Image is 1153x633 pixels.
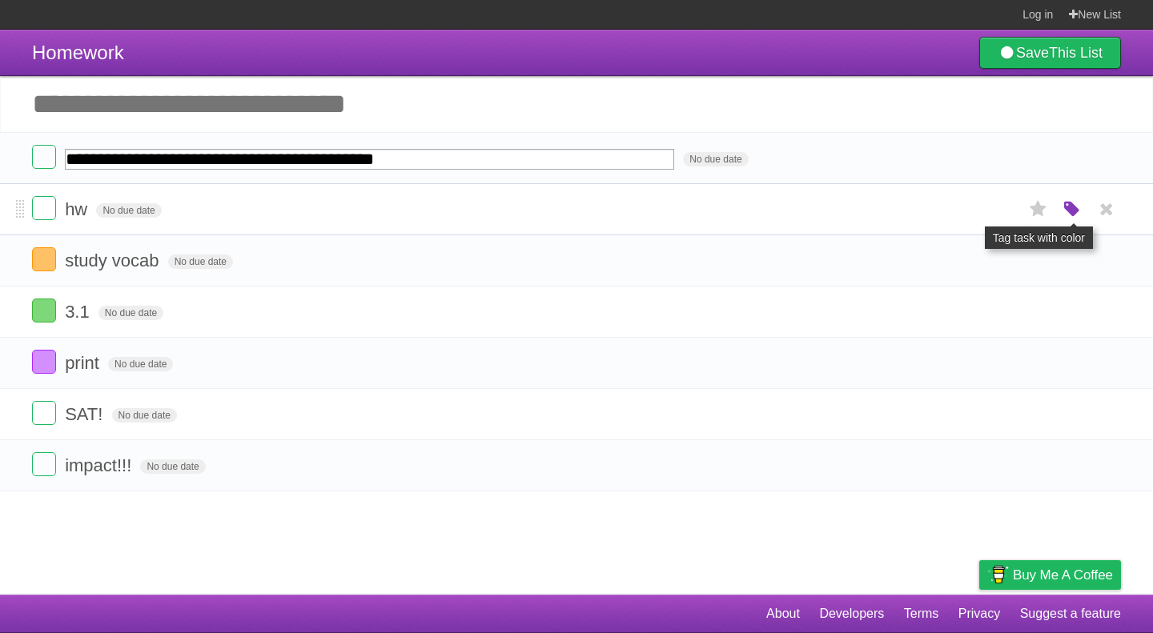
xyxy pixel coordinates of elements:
[65,250,163,270] span: study vocab
[32,42,124,63] span: Homework
[65,199,91,219] span: hw
[32,196,56,220] label: Done
[1020,599,1121,629] a: Suggest a feature
[979,37,1121,69] a: SaveThis List
[1049,45,1103,61] b: This List
[979,560,1121,590] a: Buy me a coffee
[98,306,163,320] span: No due date
[987,561,1009,588] img: Buy me a coffee
[108,357,173,371] span: No due date
[65,455,135,475] span: impact!!!
[32,452,56,476] label: Done
[65,302,94,322] span: 3.1
[904,599,939,629] a: Terms
[65,404,106,424] span: SAT!
[766,599,800,629] a: About
[32,247,56,271] label: Done
[65,353,103,373] span: print
[819,599,884,629] a: Developers
[96,203,161,218] span: No due date
[32,145,56,169] label: Done
[112,408,177,423] span: No due date
[1013,561,1113,589] span: Buy me a coffee
[1023,196,1054,222] label: Star task
[140,459,205,474] span: No due date
[683,152,748,166] span: No due date
[32,298,56,323] label: Done
[32,401,56,425] label: Done
[32,350,56,374] label: Done
[958,599,1000,629] a: Privacy
[168,254,233,269] span: No due date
